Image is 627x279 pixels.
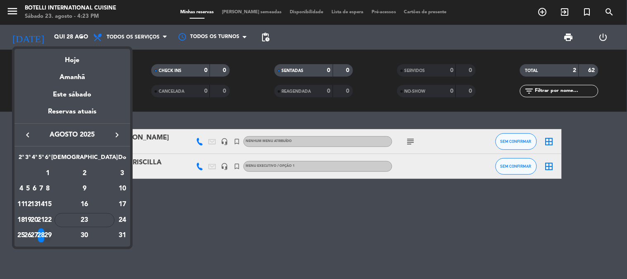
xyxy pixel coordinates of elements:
[14,106,130,123] div: Reservas atuais
[24,197,31,212] td: 12 de agosto de 2025
[45,213,51,227] div: 22
[38,228,44,243] td: 28 de agosto de 2025
[45,197,51,212] div: 15
[31,228,38,243] td: 27 de agosto de 2025
[118,213,126,227] div: 24
[18,153,24,166] th: Segunda-feira
[14,49,130,66] div: Hoje
[38,153,44,166] th: Quinta-feira
[118,197,127,212] td: 17 de agosto de 2025
[18,228,24,243] div: 25
[20,130,35,140] button: keyboard_arrow_left
[24,212,31,228] td: 19 de agosto de 2025
[31,197,38,212] div: 13
[45,166,51,180] div: 1
[31,197,38,212] td: 13 de agosto de 2025
[38,213,44,227] div: 21
[25,182,31,196] div: 5
[51,181,118,197] td: 9 de agosto de 2025
[18,182,24,196] div: 4
[31,213,38,227] div: 20
[31,228,38,243] div: 27
[25,197,31,212] div: 12
[118,166,127,181] td: 3 de agosto de 2025
[55,213,114,227] div: 23
[25,213,31,227] div: 19
[45,197,51,212] td: 15 de agosto de 2025
[38,197,44,212] td: 14 de agosto de 2025
[45,182,51,196] div: 8
[31,153,38,166] th: Quarta-feira
[38,228,44,243] div: 28
[38,212,44,228] td: 21 de agosto de 2025
[18,212,24,228] td: 18 de agosto de 2025
[118,228,127,243] td: 31 de agosto de 2025
[45,153,51,166] th: Sexta-feira
[18,228,24,243] td: 25 de agosto de 2025
[118,197,126,212] div: 17
[118,182,126,196] div: 10
[31,181,38,197] td: 6 de agosto de 2025
[18,213,24,227] div: 18
[45,228,51,243] td: 29 de agosto de 2025
[24,181,31,197] td: 5 de agosto de 2025
[24,228,31,243] td: 26 de agosto de 2025
[35,130,110,140] span: agosto 2025
[45,228,51,243] div: 29
[55,228,114,243] div: 30
[18,197,24,212] td: 11 de agosto de 2025
[18,181,24,197] td: 4 de agosto de 2025
[110,130,124,140] button: keyboard_arrow_right
[14,66,130,83] div: Amanhã
[51,197,118,212] td: 16 de agosto de 2025
[51,166,118,181] td: 2 de agosto de 2025
[45,181,51,197] td: 8 de agosto de 2025
[51,153,118,166] th: Sábado
[55,182,114,196] div: 9
[51,212,118,228] td: 23 de agosto de 2025
[112,130,122,140] i: keyboard_arrow_right
[45,166,51,181] td: 1 de agosto de 2025
[51,228,118,243] td: 30 de agosto de 2025
[118,153,127,166] th: Domingo
[38,181,44,197] td: 7 de agosto de 2025
[118,166,126,180] div: 3
[18,166,45,181] td: AGO
[118,212,127,228] td: 24 de agosto de 2025
[45,212,51,228] td: 22 de agosto de 2025
[38,197,44,212] div: 14
[14,83,130,106] div: Este sábado
[24,153,31,166] th: Terça-feira
[55,197,114,212] div: 16
[25,228,31,243] div: 26
[18,197,24,212] div: 11
[55,166,114,180] div: 2
[31,212,38,228] td: 20 de agosto de 2025
[118,181,127,197] td: 10 de agosto de 2025
[23,130,33,140] i: keyboard_arrow_left
[31,182,38,196] div: 6
[118,228,126,243] div: 31
[38,182,44,196] div: 7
